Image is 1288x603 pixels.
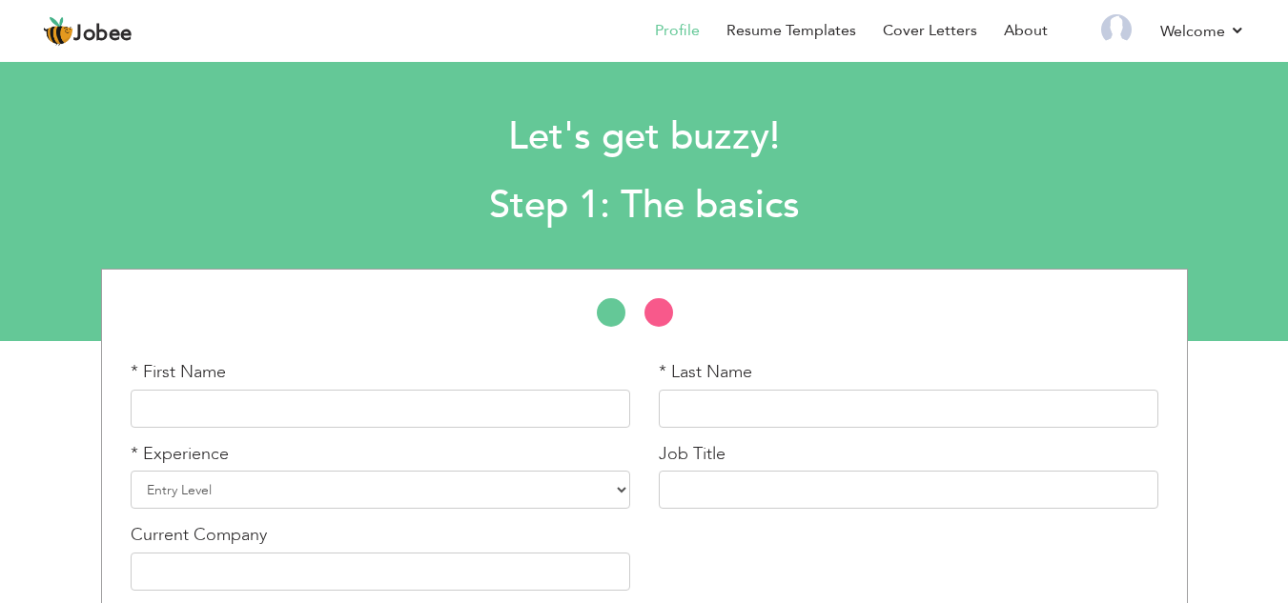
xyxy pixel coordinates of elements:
a: Cover Letters [883,20,977,42]
img: jobee.io [43,16,73,47]
a: About [1004,20,1048,42]
label: Current Company [131,523,267,548]
label: * Last Name [659,360,752,385]
a: Profile [655,20,700,42]
label: * First Name [131,360,226,385]
span: Jobee [73,24,133,45]
img: Profile Img [1101,14,1132,45]
a: Jobee [43,16,133,47]
label: * Experience [131,442,229,467]
h1: Let's get buzzy! [175,112,1113,162]
a: Welcome [1160,20,1245,43]
label: Job Title [659,442,726,467]
h2: Step 1: The basics [175,181,1113,231]
a: Resume Templates [726,20,856,42]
